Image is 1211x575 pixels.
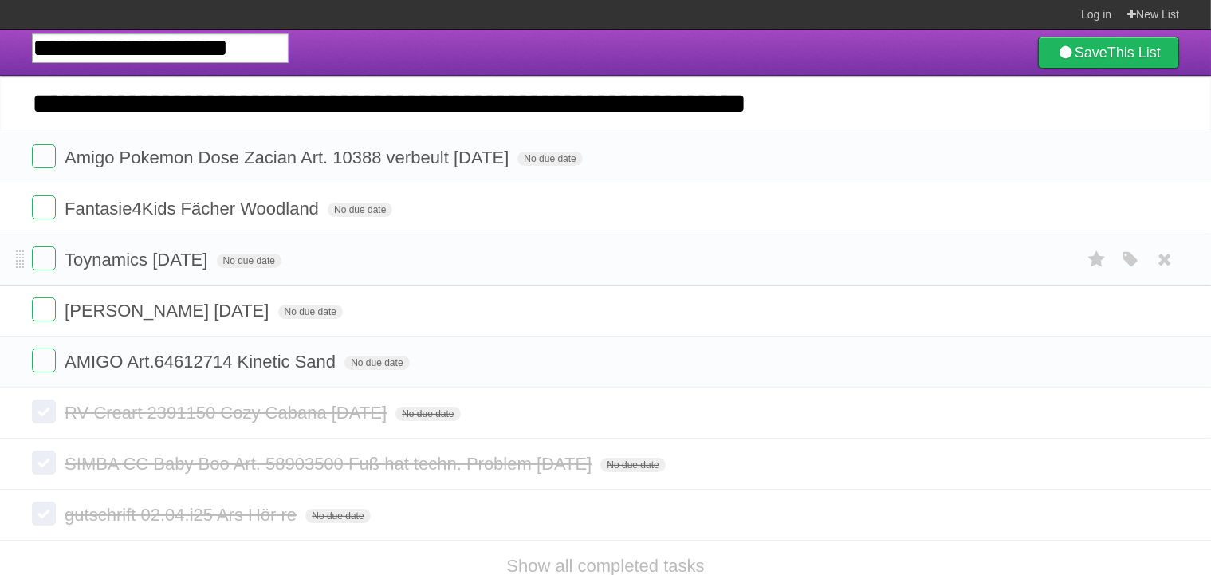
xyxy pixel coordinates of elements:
span: No due date [395,407,460,421]
label: Star task [1082,246,1112,273]
span: SIMBA CC Baby Boo Art. 58903500 Fuß hat techn. Problem [DATE] [65,454,596,474]
span: No due date [278,305,343,319]
label: Done [32,400,56,423]
span: No due date [344,356,409,370]
label: Done [32,246,56,270]
label: Done [32,451,56,475]
span: No due date [328,203,392,217]
span: Fantasie4Kids Fächer Woodland [65,199,323,219]
label: Done [32,144,56,168]
span: RV Creart 2391150 Cozy Cabana [DATE] [65,403,391,423]
span: No due date [305,509,370,523]
label: Done [32,195,56,219]
span: No due date [600,458,665,472]
span: [PERSON_NAME] [DATE] [65,301,273,321]
span: AMIGO Art.64612714 Kinetic Sand [65,352,340,372]
span: Toynamics [DATE] [65,250,211,270]
span: Amigo Pokemon Dose Zacian Art. 10388 verbeult [DATE] [65,148,513,167]
label: Done [32,349,56,372]
span: No due date [217,254,281,268]
span: gutschrift 02.04.i25 Ars Hör re [65,505,301,525]
span: No due date [517,152,582,166]
a: SaveThis List [1038,37,1179,69]
label: Done [32,502,56,526]
b: This List [1107,45,1161,61]
label: Done [32,297,56,321]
